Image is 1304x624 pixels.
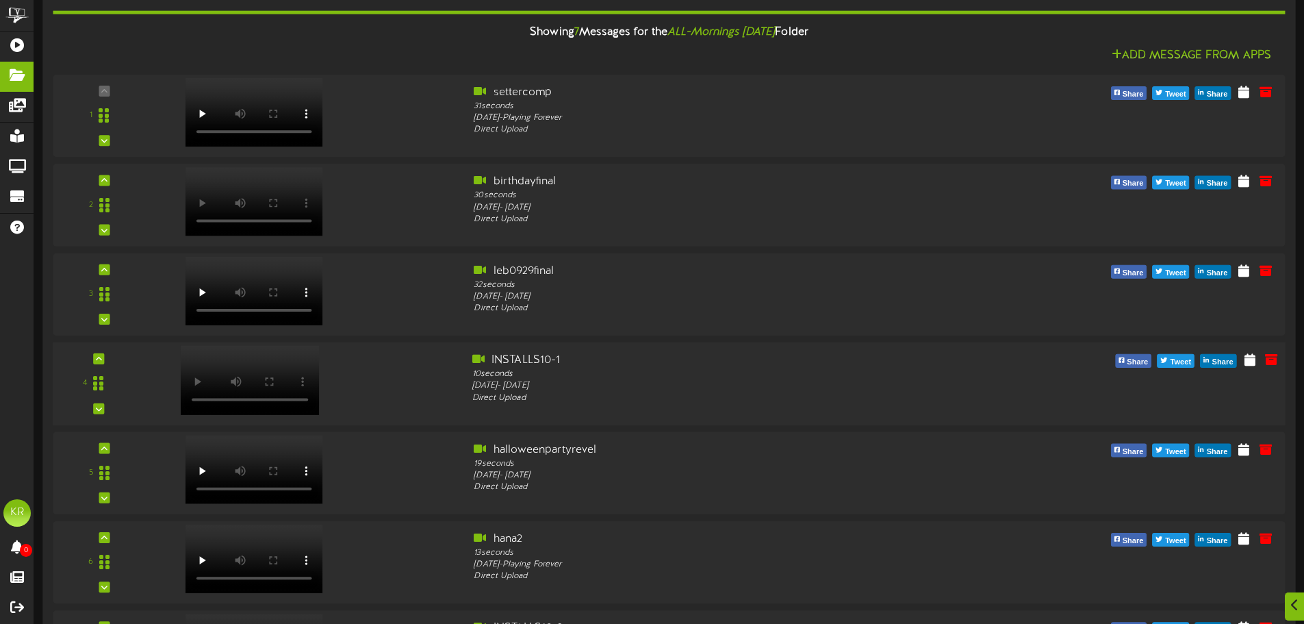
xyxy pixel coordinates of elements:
[1152,533,1189,547] button: Tweet
[472,392,970,404] div: Direct Upload
[1152,265,1189,279] button: Tweet
[1111,265,1147,279] button: Share
[474,85,967,101] div: settercomp
[474,571,967,582] div: Direct Upload
[88,556,93,568] div: 6
[1162,177,1188,192] span: Tweet
[3,499,31,527] div: KR
[1152,176,1189,190] button: Tweet
[474,442,967,458] div: halloweenpartyrevel
[1195,86,1231,100] button: Share
[474,264,967,279] div: leb0929final
[1111,533,1147,547] button: Share
[1120,534,1147,549] span: Share
[1204,534,1231,549] span: Share
[474,214,967,225] div: Direct Upload
[474,174,967,190] div: birthdayfinal
[474,532,967,547] div: hana2
[1120,445,1147,460] span: Share
[1152,444,1189,458] button: Tweet
[474,190,967,201] div: 30 seconds
[1111,86,1147,100] button: Share
[474,470,967,482] div: [DATE] - [DATE]
[472,369,970,380] div: 10 seconds
[1195,265,1231,279] button: Share
[1120,266,1147,281] span: Share
[474,291,967,303] div: [DATE] - [DATE]
[1195,176,1231,190] button: Share
[474,559,967,571] div: [DATE] - Playing Forever
[1162,445,1188,460] span: Tweet
[574,26,579,38] span: 7
[1204,87,1231,102] span: Share
[472,353,970,369] div: INSTALLS10-1
[1152,86,1189,100] button: Tweet
[1111,444,1147,458] button: Share
[1200,354,1236,368] button: Share
[20,544,32,557] span: 0
[1120,87,1147,102] span: Share
[1111,176,1147,190] button: Share
[1108,47,1275,64] button: Add Message From Apps
[1162,534,1188,549] span: Tweet
[474,303,967,314] div: Direct Upload
[1120,177,1147,192] span: Share
[1115,354,1151,368] button: Share
[1204,445,1231,460] span: Share
[472,380,970,392] div: [DATE] - [DATE]
[474,101,967,112] div: 31 seconds
[474,482,967,493] div: Direct Upload
[1167,355,1194,370] span: Tweet
[474,124,967,136] div: Direct Upload
[474,458,967,469] div: 19 seconds
[1195,533,1231,547] button: Share
[667,26,775,38] i: ALL-Mornings [DATE]
[474,112,967,124] div: [DATE] - Playing Forever
[1162,266,1188,281] span: Tweet
[42,18,1295,47] div: Showing Messages for the Folder
[1195,444,1231,458] button: Share
[1210,355,1236,370] span: Share
[474,547,967,559] div: 13 seconds
[474,201,967,213] div: [DATE] - [DATE]
[1124,355,1151,370] span: Share
[1162,87,1188,102] span: Tweet
[474,279,967,291] div: 32 seconds
[1204,177,1231,192] span: Share
[1157,354,1194,368] button: Tweet
[1204,266,1231,281] span: Share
